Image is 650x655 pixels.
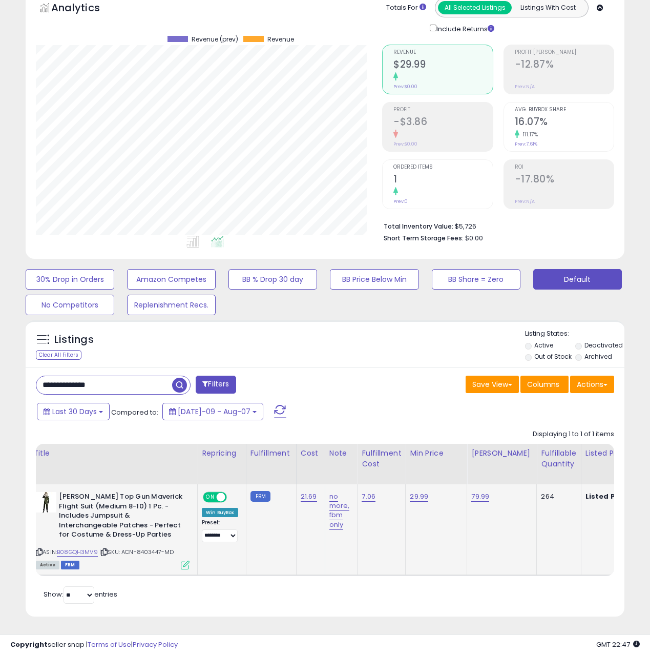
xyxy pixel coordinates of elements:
[202,519,238,542] div: Preset:
[466,376,519,393] button: Save View
[465,233,483,243] span: $0.00
[384,219,606,232] li: $5,726
[37,403,110,420] button: Last 30 Days
[33,448,193,459] div: Title
[250,491,270,502] small: FBM
[192,36,238,43] span: Revenue (prev)
[584,352,612,361] label: Archived
[393,141,417,147] small: Prev: $0.00
[133,640,178,649] a: Privacy Policy
[362,492,375,502] a: 7.06
[59,492,183,542] b: [PERSON_NAME] Top Gun Maverick Flight Suit (Medium 8-10) 1 Pc. - Includes Jumpsuit & Interchangea...
[515,141,537,147] small: Prev: 7.61%
[534,352,572,361] label: Out of Stock
[10,640,178,650] div: seller snap | |
[515,107,614,113] span: Avg. Buybox Share
[393,198,408,204] small: Prev: 0
[519,131,538,138] small: 111.17%
[471,448,532,459] div: [PERSON_NAME]
[515,50,614,55] span: Profit [PERSON_NAME]
[162,403,263,420] button: [DATE]-09 - Aug-07
[515,198,535,204] small: Prev: N/A
[393,50,492,55] span: Revenue
[432,269,520,290] button: BB Share = Zero
[515,58,614,72] h2: -12.87%
[225,493,242,502] span: OFF
[515,116,614,130] h2: 16.07%
[570,376,614,393] button: Actions
[527,379,559,390] span: Columns
[51,1,120,17] h5: Analytics
[36,350,81,360] div: Clear All Filters
[301,492,317,502] a: 21.69
[57,548,98,557] a: B08GQH3MV9
[384,234,464,242] b: Short Term Storage Fees:
[36,492,56,513] img: 31VYe16TuGL._SL40_.jpg
[127,295,216,315] button: Replenishment Recs.
[329,492,350,530] a: no more, fbm only
[178,406,250,417] span: [DATE]-09 - Aug-07
[202,448,242,459] div: Repricing
[329,448,353,459] div: Note
[10,640,48,649] strong: Copyright
[250,448,292,459] div: Fulfillment
[36,492,190,568] div: ASIN:
[204,493,217,502] span: ON
[26,269,114,290] button: 30% Drop in Orders
[515,84,535,90] small: Prev: N/A
[393,173,492,187] h2: 1
[36,561,59,569] span: All listings currently available for purchase on Amazon
[511,1,585,14] button: Listings With Cost
[393,165,492,170] span: Ordered Items
[99,548,174,556] span: | SKU: ACN-8403447-MD
[541,492,573,501] div: 264
[422,23,507,34] div: Include Returns
[26,295,114,315] button: No Competitors
[196,376,236,394] button: Filters
[438,1,512,14] button: All Selected Listings
[515,165,614,170] span: ROI
[533,429,614,439] div: Displaying 1 to 1 of 1 items
[44,589,117,599] span: Show: entries
[330,269,418,290] button: BB Price Below Min
[533,269,622,290] button: Default
[202,508,238,517] div: Win BuyBox
[362,448,401,469] div: Fulfillment Cost
[127,269,216,290] button: Amazon Competes
[534,341,553,350] label: Active
[54,333,94,347] h5: Listings
[61,561,79,569] span: FBM
[525,329,624,339] p: Listing States:
[384,222,453,231] b: Total Inventory Value:
[393,58,492,72] h2: $29.99
[515,173,614,187] h2: -17.80%
[111,407,158,417] span: Compared to:
[267,36,294,43] span: Revenue
[386,3,426,13] div: Totals For
[393,107,492,113] span: Profit
[585,492,632,501] b: Listed Price:
[520,376,569,393] button: Columns
[301,448,321,459] div: Cost
[393,84,417,90] small: Prev: $0.00
[471,492,489,502] a: 79.99
[88,640,131,649] a: Terms of Use
[228,269,317,290] button: BB % Drop 30 day
[393,116,492,130] h2: -$3.86
[584,341,623,350] label: Deactivated
[410,492,428,502] a: 29.99
[410,448,463,459] div: Min Price
[596,640,640,649] span: 2025-09-7 22:47 GMT
[52,406,97,417] span: Last 30 Days
[541,448,576,469] div: Fulfillable Quantity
